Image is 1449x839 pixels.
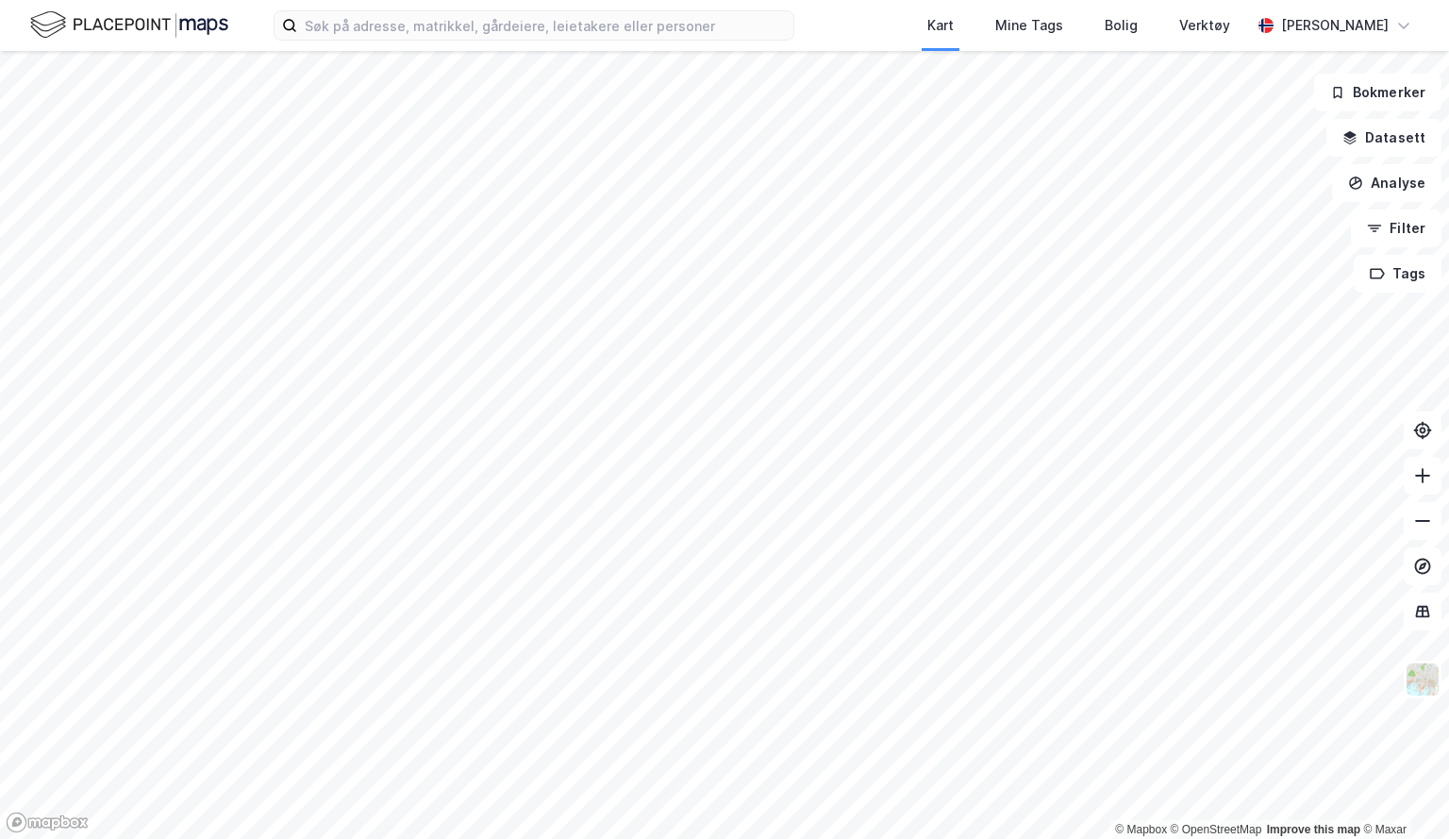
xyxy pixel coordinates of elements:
[1179,14,1230,37] div: Verktøy
[927,14,954,37] div: Kart
[1171,823,1262,836] a: OpenStreetMap
[995,14,1063,37] div: Mine Tags
[30,8,228,42] img: logo.f888ab2527a4732fd821a326f86c7f29.svg
[1354,255,1441,293] button: Tags
[1355,748,1449,839] div: Kontrollprogram for chat
[1314,74,1441,111] button: Bokmerker
[1351,210,1441,247] button: Filter
[1115,823,1167,836] a: Mapbox
[1105,14,1138,37] div: Bolig
[1332,164,1441,202] button: Analyse
[1281,14,1389,37] div: [PERSON_NAME]
[297,11,793,40] input: Søk på adresse, matrikkel, gårdeiere, leietakere eller personer
[1267,823,1360,836] a: Improve this map
[1405,662,1441,697] img: Z
[1355,748,1449,839] iframe: Chat Widget
[1326,119,1441,157] button: Datasett
[6,812,89,833] a: Mapbox homepage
